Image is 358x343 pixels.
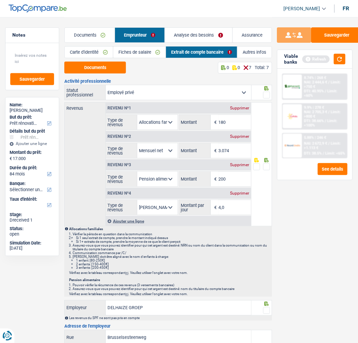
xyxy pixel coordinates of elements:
[10,240,55,246] div: Simulation Date:
[106,134,133,138] div: Revenu nº2
[10,165,53,171] label: Durée du prêt:
[179,143,211,158] label: Montant
[10,232,55,237] div: open
[233,28,272,42] a: Assurance
[229,163,251,167] div: Supprimer
[73,232,271,236] li: Vérifier la période en question dans la communication
[10,102,55,108] div: Name:
[9,4,67,13] img: TopCompare Logo
[10,197,53,202] label: Taux d'intérêt:
[229,134,251,138] div: Supprimer
[10,217,55,223] div: Dreceived 1
[69,316,271,320] div: Les revenus du SPF ne sont pas pris en compte
[106,143,137,158] label: Type de revenus
[125,292,128,296] a: ici
[285,142,301,149] img: Record Credits
[73,287,271,291] li: Assurez-vous que vous pouvez identifier pour qui cet argent est destiné: nom du titulaire du comp...
[285,113,301,120] img: Cofidis
[304,105,324,110] div: 9.9% | 278 €
[76,262,271,266] li: 2 enfants: [150-400€]
[304,135,327,140] div: 5.88% | 246 €
[325,89,327,93] span: /
[106,163,133,167] div: Revenu nº3
[65,85,106,100] label: Statut professionnel
[255,65,269,70] div: Total: 7
[65,103,105,110] label: Revenus
[323,151,324,156] span: /
[64,79,272,83] h3: Activité professionnelle
[73,251,271,255] li: Communication commence par /C/
[238,47,272,58] a: Autres infos
[284,6,320,12] span: [PERSON_NAME]
[106,115,137,130] label: Type de revenus
[106,106,133,110] div: Revenu nº1
[64,324,272,329] h3: Adresse de l'employeur
[304,80,328,84] span: NAI: 2 444,6 €
[304,76,327,80] div: 8.74% | 268 €
[73,243,271,251] li: Assurez-vous que vous pouvez identifier pour qui cet argent est destiné: NRN ou nom du client dan...
[10,246,55,251] div: [DATE]
[304,89,324,93] span: DTI: 40.95%
[10,156,12,161] span: €
[329,110,330,114] span: /
[278,3,326,14] a: [PERSON_NAME]
[65,301,106,315] label: Employeur
[65,47,113,58] a: Carte d'identité
[179,200,211,215] label: Montant par jour
[10,226,55,232] div: Status:
[10,212,55,217] div: Stage:
[115,28,165,42] a: Emprunteur
[10,129,55,134] div: Détails but du prêt
[125,271,128,275] a: ici
[227,65,229,70] p: 0
[329,80,330,84] span: /
[73,255,271,270] li: [PERSON_NAME] doit être aligné avec le nom d'enfants à charge:
[69,292,271,296] p: Vérifiez avec le tableau correspondant . Veuillez utiliser l'onglet avec votre nom.
[65,28,114,42] a: Documents
[64,62,126,74] button: Documents
[10,181,53,186] label: Banque:
[318,163,348,175] button: See details
[284,53,303,65] div: Viable banks
[73,283,271,287] li: Pouvoir vérifer la récurrence de ces revenus (3 versements bancaires)
[20,77,45,81] span: Sauvegarder
[329,141,330,146] span: /
[113,47,166,58] a: Fiches de salaire
[179,172,211,186] label: Montant
[211,143,218,158] span: €
[10,108,55,113] div: [PERSON_NAME]
[238,65,240,70] p: 0
[179,115,211,130] label: Montant
[10,115,53,120] label: But du prêt:
[304,110,341,119] span: Limit: >800 €
[304,141,341,150] span: Limit: >1.113 €
[69,271,271,275] p: Vérifiez avec le tableau correspondant . Veuillez utiliser l'onglet avec votre nom.
[10,141,55,146] div: Ajouter une ligne
[76,259,271,262] li: 1 enfant: [80-250€]
[76,266,271,270] li: 3 enfants: [200-450€]
[10,150,53,155] label: Montant du prêt:
[69,278,271,282] p: Pension alimentaire
[106,172,137,186] label: Type de revenus
[69,227,271,231] p: Allocations familiales
[325,119,327,123] span: /
[304,89,337,98] span: Limit: <60%
[166,47,238,58] a: Extrait de compte bancaire
[76,236,271,240] li: Si 1 seul extrait de compte, prendre le montant indiqué dessus
[304,141,328,146] span: NAI: 2 672,9 €
[303,55,330,63] div: Refresh
[211,200,218,215] span: €
[211,172,218,186] span: €
[343,5,349,12] div: fr
[304,80,341,89] span: Limit: >750 €
[211,115,218,130] span: €
[304,119,337,128] span: Limit: <100%
[249,65,252,70] p: 7
[285,84,301,89] img: AlphaCredit
[304,110,328,114] span: NAI: 2 705,3 €
[165,28,232,42] a: Analyse des besoins
[106,191,133,195] div: Revenu nº4
[304,151,322,156] span: DTI: 38.5%
[229,106,251,110] div: Supprimer
[12,32,52,38] h5: Notes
